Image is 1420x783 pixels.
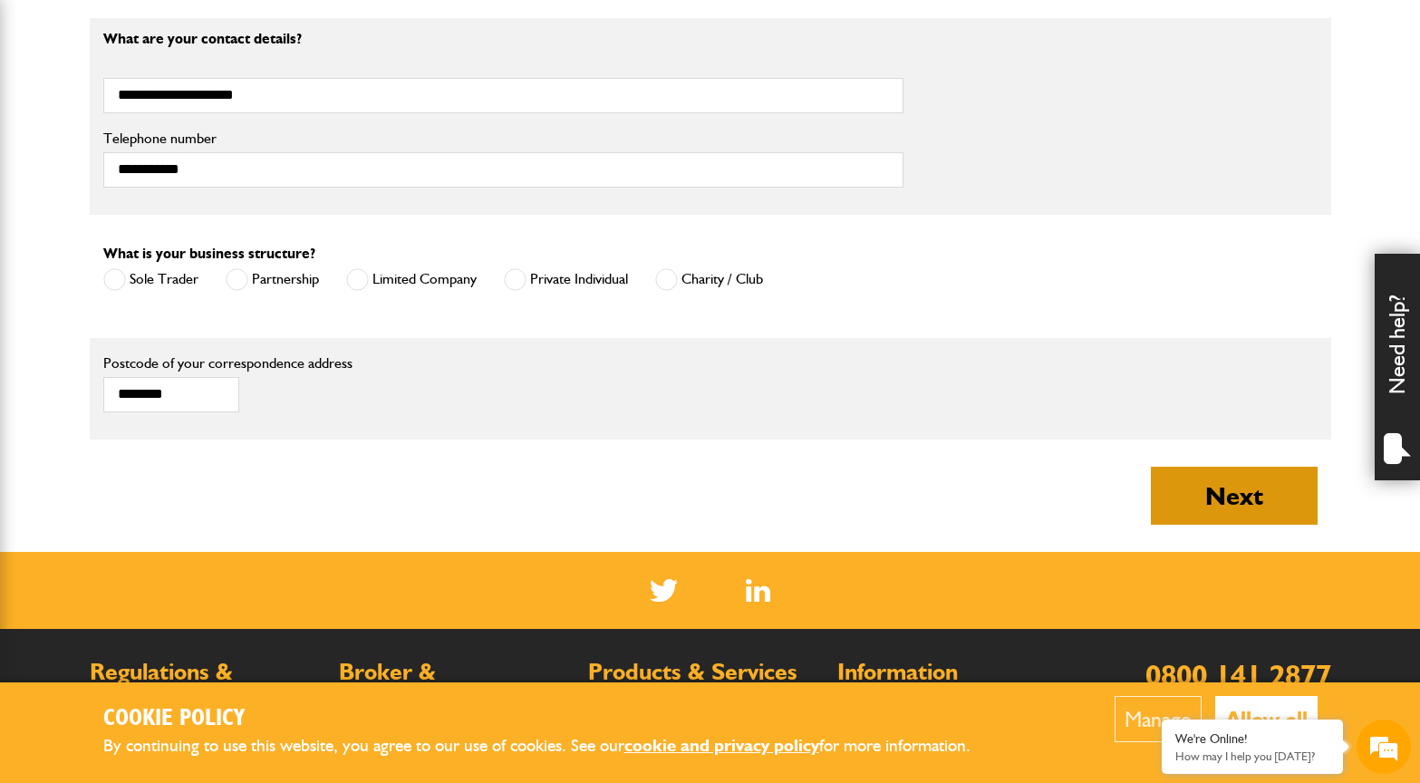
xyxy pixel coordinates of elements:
[588,661,819,684] h2: Products & Services
[504,268,628,291] label: Private Individual
[1145,657,1331,692] a: 0800 141 2877
[24,168,331,208] input: Enter your last name
[1375,254,1420,480] div: Need help?
[624,735,819,756] a: cookie and privacy policy
[94,101,304,125] div: Chat with us now
[346,268,477,291] label: Limited Company
[24,275,331,314] input: Enter your phone number
[246,558,329,583] em: Start Chat
[226,268,319,291] label: Partnership
[1215,696,1318,742] button: Allow all
[103,732,1000,760] p: By continuing to use this website, you agree to our use of cookies. See our for more information.
[655,268,763,291] label: Charity / Club
[103,268,198,291] label: Sole Trader
[103,705,1000,733] h2: Cookie Policy
[1175,749,1329,763] p: How may I help you today?
[297,9,341,53] div: Minimize live chat window
[339,661,570,707] h2: Broker & Intermediary
[24,221,331,261] input: Enter your email address
[1175,731,1329,747] div: We're Online!
[103,246,315,261] label: What is your business structure?
[24,328,331,543] textarea: Type your message and hit 'Enter'
[90,661,321,707] h2: Regulations & Documents
[746,579,770,602] a: LinkedIn
[103,32,903,46] p: What are your contact details?
[1115,696,1202,742] button: Manage
[103,356,380,371] label: Postcode of your correspondence address
[103,131,903,146] label: Telephone number
[837,661,1068,684] h2: Information
[650,579,678,602] img: Twitter
[1151,467,1318,525] button: Next
[31,101,76,126] img: d_20077148190_company_1631870298795_20077148190
[746,579,770,602] img: Linked In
